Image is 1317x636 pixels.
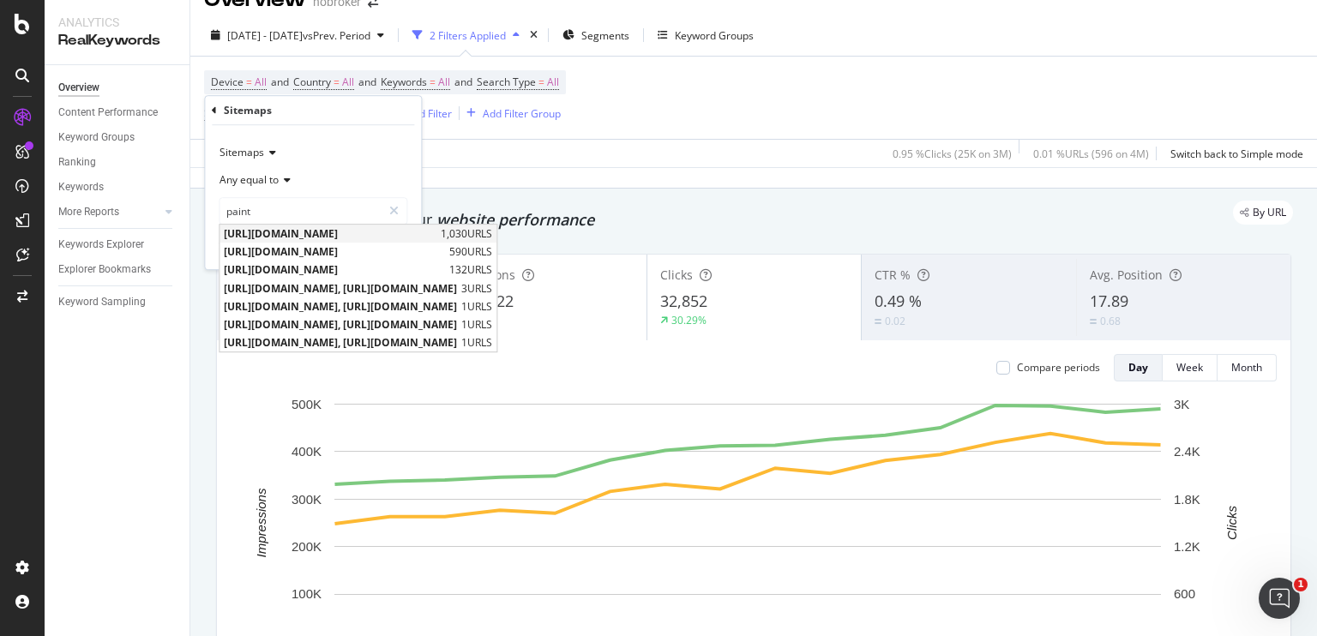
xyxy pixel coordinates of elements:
[885,314,905,328] div: 0.02
[406,21,526,49] button: 2 Filters Applied
[461,281,492,296] span: 3 URLS
[342,70,354,94] span: All
[438,70,450,94] span: All
[303,28,370,43] span: vs Prev. Period
[58,236,144,254] div: Keywords Explorer
[1128,360,1148,375] div: Day
[58,261,177,279] a: Explorer Bookmarks
[58,79,99,97] div: Overview
[893,147,1012,161] div: 0.95 % Clicks ( 25K on 3M )
[58,236,177,254] a: Keywords Explorer
[556,21,636,49] button: Segments
[292,586,322,601] text: 100K
[1090,319,1097,324] img: Equal
[246,75,252,89] span: =
[875,291,922,311] span: 0.49 %
[406,106,452,121] div: Add Filter
[660,291,707,311] span: 32,852
[547,70,559,94] span: All
[224,335,457,350] span: [URL][DOMAIN_NAME], [URL][DOMAIN_NAME]
[381,75,427,89] span: Keywords
[224,263,445,278] span: [URL][DOMAIN_NAME]
[224,299,457,314] span: [URL][DOMAIN_NAME], [URL][DOMAIN_NAME]
[1017,360,1100,375] div: Compare periods
[1170,147,1303,161] div: Switch back to Simple mode
[271,75,289,89] span: and
[255,70,267,94] span: All
[58,104,177,122] a: Content Performance
[358,75,376,89] span: and
[1259,578,1300,619] iframe: Intercom live chat
[477,75,536,89] span: Search Type
[538,75,544,89] span: =
[58,203,160,221] a: More Reports
[58,129,135,147] div: Keyword Groups
[224,244,445,259] span: [URL][DOMAIN_NAME]
[219,145,264,159] span: Sitemaps
[219,172,279,187] span: Any equal to
[1231,360,1262,375] div: Month
[1233,201,1293,225] div: legacy label
[449,263,492,278] span: 132 URLS
[581,28,629,43] span: Segments
[58,293,146,311] div: Keyword Sampling
[461,317,492,332] span: 1 URLS
[1218,354,1277,381] button: Month
[1090,291,1128,311] span: 17.89
[675,28,754,43] div: Keyword Groups
[58,129,177,147] a: Keyword Groups
[1174,492,1200,507] text: 1.8K
[445,267,515,283] span: Impressions
[1294,578,1308,591] span: 1
[58,14,176,31] div: Analytics
[58,178,177,196] a: Keywords
[1163,354,1218,381] button: Week
[292,444,322,459] text: 400K
[224,226,436,241] span: [URL][DOMAIN_NAME]
[204,21,391,49] button: [DATE] - [DATE]vsPrev. Period
[1176,360,1203,375] div: Week
[224,281,457,296] span: [URL][DOMAIN_NAME], [URL][DOMAIN_NAME]
[461,299,492,314] span: 1 URLS
[334,75,340,89] span: =
[58,261,151,279] div: Explorer Bookmarks
[430,75,436,89] span: =
[58,153,177,171] a: Ranking
[224,103,272,117] div: Sitemaps
[1174,539,1200,554] text: 1.2K
[254,488,268,557] text: Impressions
[58,153,96,171] div: Ranking
[671,313,707,327] div: 30.29%
[651,21,761,49] button: Keyword Groups
[58,79,177,97] a: Overview
[430,28,506,43] div: 2 Filters Applied
[875,267,911,283] span: CTR %
[58,293,177,311] a: Keyword Sampling
[1174,586,1195,601] text: 600
[292,539,322,554] text: 200K
[875,319,881,324] img: Equal
[1033,147,1149,161] div: 0.01 % URLs ( 596 on 4M )
[211,75,244,89] span: Device
[454,75,472,89] span: and
[449,244,492,259] span: 590 URLS
[58,178,104,196] div: Keywords
[441,226,492,241] span: 1,030 URLS
[1164,140,1303,167] button: Switch back to Simple mode
[660,267,693,283] span: Clicks
[292,397,322,411] text: 500K
[227,28,303,43] span: [DATE] - [DATE]
[292,492,322,507] text: 300K
[1100,314,1121,328] div: 0.68
[483,106,561,121] div: Add Filter Group
[461,335,492,350] span: 1 URLS
[224,317,457,332] span: [URL][DOMAIN_NAME], [URL][DOMAIN_NAME]
[1174,444,1200,459] text: 2.4K
[460,103,561,123] button: Add Filter Group
[58,31,176,51] div: RealKeywords
[1090,267,1163,283] span: Avg. Position
[1253,207,1286,218] span: By URL
[1174,397,1189,411] text: 3K
[526,27,541,44] div: times
[1114,354,1163,381] button: Day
